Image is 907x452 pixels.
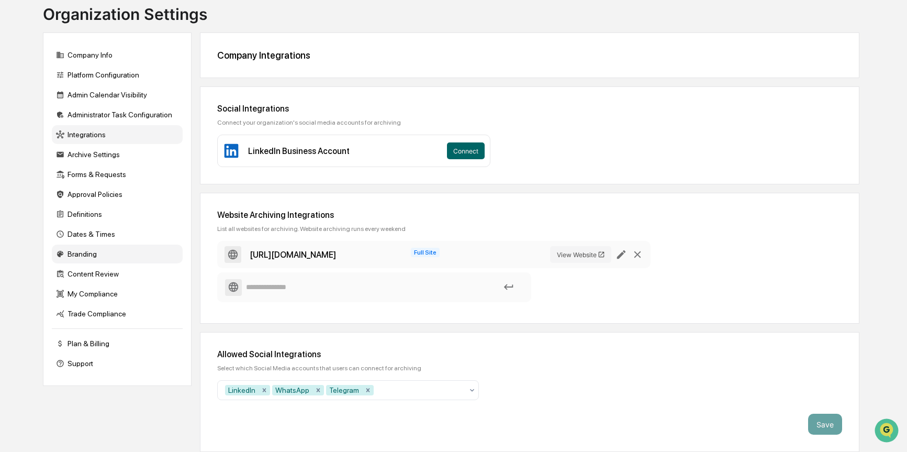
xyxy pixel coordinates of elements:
div: Remove LinkedIn [259,385,270,395]
span: Full Site [411,248,440,257]
button: View Website [550,246,612,263]
div: Allowed Social Integrations [217,349,842,359]
div: LinkedIn [225,385,259,395]
div: Remove WhatsApp [312,385,324,395]
span: Attestations [86,132,130,142]
div: https://copperbeechwealth.com/ [250,250,336,260]
div: Connect your organization's social media accounts for archiving [217,119,842,126]
div: Content Review [52,264,183,283]
div: LinkedIn Business Account [248,146,350,156]
span: Preclearance [21,132,68,142]
div: Admin Calendar Visibility [52,85,183,104]
div: 🔎 [10,153,19,161]
div: WhatsApp [272,385,312,395]
span: Data Lookup [21,152,66,162]
a: 🗄️Attestations [72,128,134,147]
div: My Compliance [52,284,183,303]
div: Platform Configuration [52,65,183,84]
div: Dates & Times [52,225,183,244]
div: Plan & Billing [52,334,183,353]
img: 1746055101610-c473b297-6a78-478c-a979-82029cc54cd1 [10,80,29,99]
div: Social Integrations [217,104,842,114]
a: 🖐️Preclearance [6,128,72,147]
div: 🗄️ [76,133,84,141]
button: Save [808,414,842,435]
span: Pylon [104,178,127,185]
div: Definitions [52,205,183,224]
div: Website Archiving Integrations [217,210,842,220]
div: Administrator Task Configuration [52,105,183,124]
div: Telegram [326,385,362,395]
a: 🔎Data Lookup [6,148,70,167]
div: Trade Compliance [52,304,183,323]
button: Connect [447,142,485,159]
div: List all websites for archiving. Website archiving runs every weekend [217,225,842,233]
div: Support [52,354,183,373]
div: We're available if you need us! [36,91,132,99]
div: Archive Settings [52,145,183,164]
div: Company Info [52,46,183,64]
div: Integrations [52,125,183,144]
div: Company Integrations [217,50,842,61]
div: Branding [52,245,183,263]
div: Forms & Requests [52,165,183,184]
p: How can we help? [10,22,191,39]
a: Powered byPylon [74,177,127,185]
div: Start new chat [36,80,172,91]
button: Start new chat [178,83,191,96]
iframe: Open customer support [874,417,902,446]
img: LinkedIn Business Account Icon [223,142,240,159]
div: Remove Telegram [362,385,374,395]
div: 🖐️ [10,133,19,141]
div: Approval Policies [52,185,183,204]
div: Select which Social Media accounts that users can connect for archiving [217,365,842,372]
